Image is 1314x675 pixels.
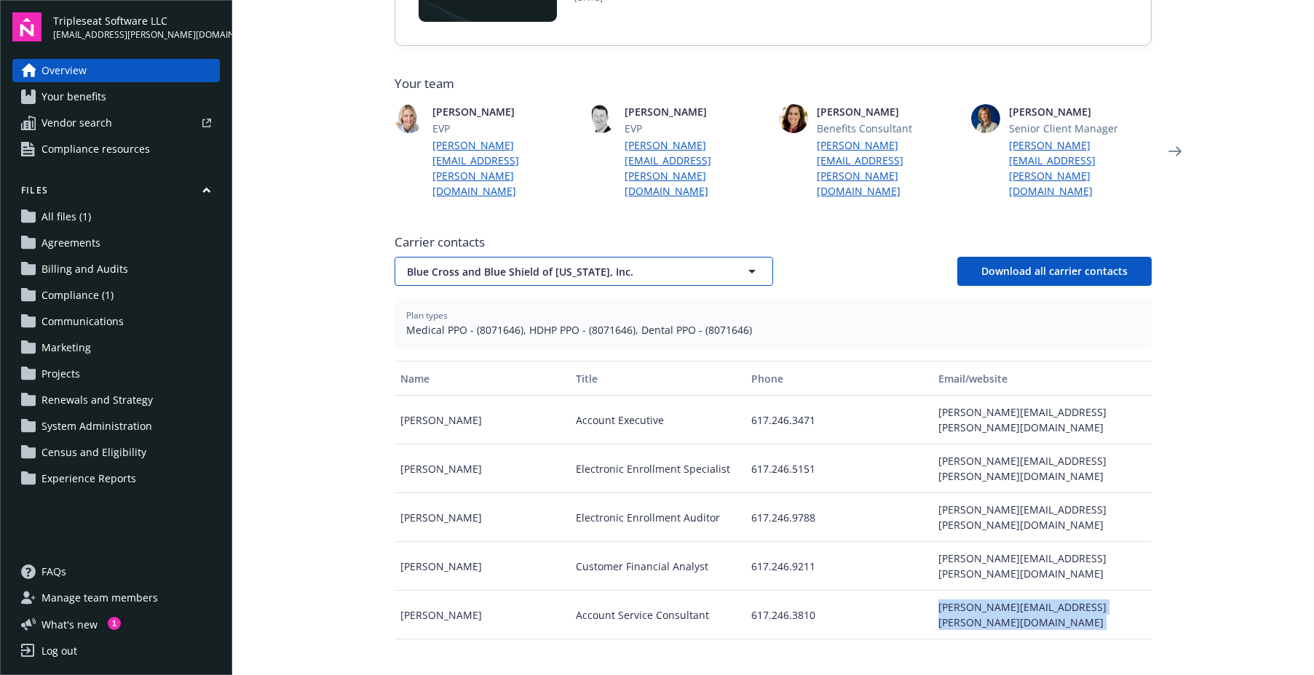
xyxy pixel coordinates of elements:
img: photo [779,104,808,133]
div: [PERSON_NAME] [395,493,570,542]
div: 1 [108,617,121,630]
span: Carrier contacts [395,233,1152,251]
span: [PERSON_NAME] [625,104,767,119]
a: Experience Reports [12,467,220,490]
div: Electronic Enrollment Specialist [570,444,745,493]
span: Senior Client Manager [1009,121,1152,136]
div: Log out [41,639,77,663]
span: Projects [41,362,80,386]
button: Name [395,361,570,396]
span: Vendor search [41,111,112,135]
span: Tripleseat Software LLC [53,13,220,28]
div: Account Service Consultant [570,591,745,639]
span: Agreements [41,231,100,255]
span: Your benefits [41,85,106,108]
div: [PERSON_NAME][EMAIL_ADDRESS][PERSON_NAME][DOMAIN_NAME] [933,493,1152,542]
span: [PERSON_NAME] [1009,104,1152,119]
div: [PERSON_NAME][EMAIL_ADDRESS][PERSON_NAME][DOMAIN_NAME] [933,396,1152,444]
a: Renewals and Strategy [12,388,220,412]
button: What's new1 [12,617,121,632]
span: Renewals and Strategy [41,388,153,412]
a: Compliance (1) [12,284,220,307]
a: Your benefits [12,85,220,108]
button: Tripleseat Software LLC[EMAIL_ADDRESS][PERSON_NAME][DOMAIN_NAME] [53,12,220,41]
span: Census and Eligibility [41,441,146,464]
span: Manage team members [41,586,158,610]
button: Download all carrier contacts [957,257,1152,286]
span: What ' s new [41,617,98,632]
a: Next [1163,140,1187,163]
div: Account Executive [570,396,745,444]
a: Agreements [12,231,220,255]
span: [PERSON_NAME] [432,104,575,119]
a: FAQs [12,560,220,583]
div: [PERSON_NAME] [395,396,570,444]
img: photo [971,104,1000,133]
div: Title [576,371,740,386]
span: All files (1) [41,205,91,228]
div: 617.246.9211 [745,542,932,591]
div: Email/website [938,371,1146,386]
button: Email/website [933,361,1152,396]
a: [PERSON_NAME][EMAIL_ADDRESS][PERSON_NAME][DOMAIN_NAME] [625,137,767,199]
button: Title [570,361,745,396]
button: Files [12,184,220,202]
span: Download all carrier contacts [981,264,1128,278]
div: Customer Financial Analyst [570,542,745,591]
img: photo [587,104,616,133]
a: Projects [12,362,220,386]
span: [EMAIL_ADDRESS][PERSON_NAME][DOMAIN_NAME] [53,28,220,41]
span: Overview [41,59,87,82]
button: Phone [745,361,932,396]
div: Name [400,371,564,386]
span: System Administration [41,415,152,438]
a: [PERSON_NAME][EMAIL_ADDRESS][PERSON_NAME][DOMAIN_NAME] [817,137,959,199]
div: 617.246.3810 [745,591,932,639]
a: Overview [12,59,220,82]
span: [PERSON_NAME] [817,104,959,119]
div: 617.246.9788 [745,493,932,542]
div: 617.246.5151 [745,444,932,493]
span: FAQs [41,560,66,583]
div: [PERSON_NAME][EMAIL_ADDRESS][PERSON_NAME][DOMAIN_NAME] [933,444,1152,493]
div: Phone [751,371,926,386]
span: Compliance (1) [41,284,114,307]
span: Billing and Audits [41,257,128,281]
a: [PERSON_NAME][EMAIL_ADDRESS][PERSON_NAME][DOMAIN_NAME] [432,137,575,199]
img: photo [395,104,424,133]
a: System Administration [12,415,220,438]
div: Electronic Enrollment Auditor [570,493,745,542]
a: Communications [12,310,220,333]
a: Census and Eligibility [12,441,220,464]
span: Medical PPO - (8071646), HDHP PPO - (8071646), Dental PPO - (8071646) [406,322,1140,337]
a: All files (1) [12,205,220,228]
img: navigator-logo.svg [12,12,41,41]
span: Your team [395,75,1152,92]
div: [PERSON_NAME] [395,591,570,639]
span: EVP [625,121,767,136]
span: Marketing [41,336,91,359]
a: Vendor search [12,111,220,135]
button: Blue Cross and Blue Shield of [US_STATE], Inc. [395,257,773,286]
span: Benefits Consultant [817,121,959,136]
div: [PERSON_NAME] [395,444,570,493]
a: Manage team members [12,586,220,610]
span: Experience Reports [41,467,136,490]
a: Compliance resources [12,137,220,161]
span: Communications [41,310,124,333]
span: EVP [432,121,575,136]
span: Compliance resources [41,137,150,161]
a: Billing and Audits [12,257,220,281]
div: [PERSON_NAME][EMAIL_ADDRESS][PERSON_NAME][DOMAIN_NAME] [933,542,1152,591]
div: 617.246.3471 [745,396,932,444]
a: [PERSON_NAME][EMAIL_ADDRESS][PERSON_NAME][DOMAIN_NAME] [1009,137,1152,199]
span: Blue Cross and Blue Shield of [US_STATE], Inc. [407,264,710,279]
a: Marketing [12,336,220,359]
span: Plan types [406,309,1140,322]
div: [PERSON_NAME][EMAIL_ADDRESS][PERSON_NAME][DOMAIN_NAME] [933,591,1152,639]
div: [PERSON_NAME] [395,542,570,591]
